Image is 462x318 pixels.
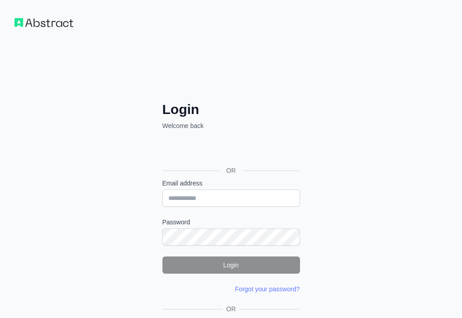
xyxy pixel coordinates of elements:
iframe: Przycisk Zaloguj się przez Google [158,140,303,160]
h2: Login [162,101,300,118]
span: OR [219,166,243,175]
span: OR [223,304,239,313]
img: Workflow [14,18,73,27]
p: Welcome back [162,121,300,130]
a: Forgot your password? [235,285,300,293]
label: Email address [162,179,300,188]
label: Password [162,218,300,227]
button: Login [162,256,300,274]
